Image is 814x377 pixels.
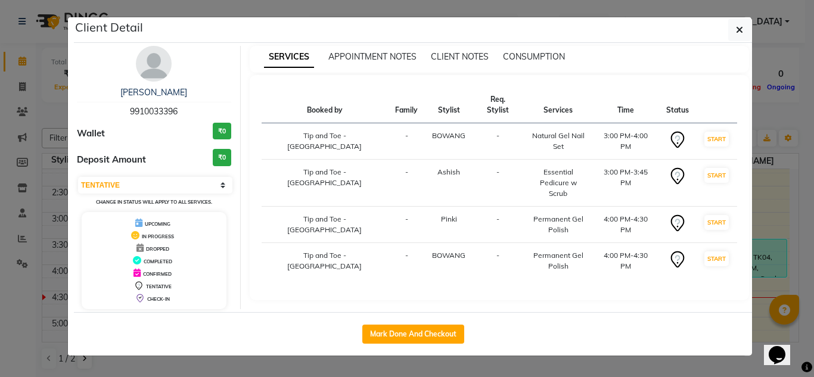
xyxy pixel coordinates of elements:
td: - [473,207,524,243]
span: CHECK-IN [147,296,170,302]
span: CLIENT NOTES [431,51,489,62]
th: Family [388,87,425,123]
span: SERVICES [264,46,314,68]
button: Mark Done And Checkout [362,325,464,344]
span: TENTATIVE [146,283,172,289]
h3: ₹0 [213,149,231,166]
button: START [704,251,729,266]
span: COMPLETED [144,258,172,264]
span: DROPPED [146,246,169,252]
small: Change in status will apply to all services. [96,199,212,205]
span: Wallet [77,127,105,141]
a: [PERSON_NAME] [120,87,187,98]
td: 4:00 PM-4:30 PM [593,243,659,279]
span: CONSUMPTION [503,51,565,62]
td: - [473,123,524,160]
td: - [473,243,524,279]
span: UPCOMING [145,221,170,227]
td: Tip and Toe -[GEOGRAPHIC_DATA] [262,243,389,279]
th: Booked by [262,87,389,123]
iframe: chat widget [764,329,802,365]
div: Natural Gel Nail Set [531,130,586,152]
th: Req. Stylist [473,87,524,123]
td: Tip and Toe -[GEOGRAPHIC_DATA] [262,207,389,243]
span: BOWANG [432,251,465,260]
td: - [388,123,425,160]
div: Essential Pedicure w Scrub [531,167,586,199]
img: avatar [136,46,172,82]
td: Tip and Toe -[GEOGRAPHIC_DATA] [262,123,389,160]
th: Services [524,87,593,123]
td: - [388,160,425,207]
h3: ₹0 [213,123,231,140]
div: Permanent Gel Polish [531,214,586,235]
td: - [473,160,524,207]
span: Pinki [441,214,457,223]
td: 3:00 PM-4:00 PM [593,123,659,160]
h5: Client Detail [75,18,143,36]
span: BOWANG [432,131,465,140]
td: 4:00 PM-4:30 PM [593,207,659,243]
span: Ashish [437,167,460,176]
button: START [704,168,729,183]
span: IN PROGRESS [142,233,174,239]
td: - [388,207,425,243]
span: 9910033396 [130,106,178,117]
td: 3:00 PM-3:45 PM [593,160,659,207]
span: APPOINTMENT NOTES [328,51,417,62]
th: Status [659,87,696,123]
th: Time [593,87,659,123]
td: Tip and Toe -[GEOGRAPHIC_DATA] [262,160,389,207]
span: Deposit Amount [77,153,146,167]
span: CONFIRMED [143,271,172,277]
td: - [388,243,425,279]
button: START [704,215,729,230]
th: Stylist [425,87,473,123]
div: Permanent Gel Polish [531,250,586,272]
button: START [704,132,729,147]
